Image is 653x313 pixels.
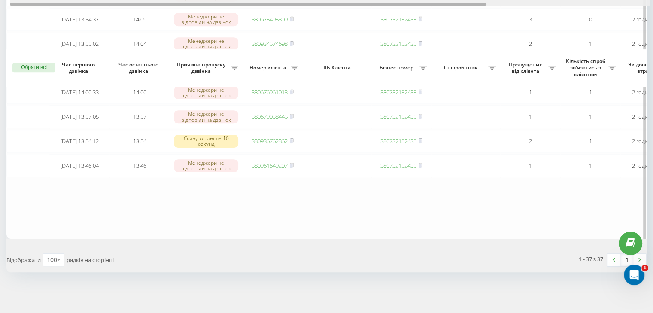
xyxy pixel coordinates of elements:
span: Кількість спроб зв'язатись з клієнтом [565,58,608,78]
td: 13:46 [109,154,170,177]
td: 0 [560,8,620,31]
a: 380679038445 [252,113,288,120]
a: 380732152435 [380,15,416,23]
a: 380732152435 [380,162,416,169]
td: [DATE] 13:57:05 [49,105,109,128]
a: 380732152435 [380,88,416,96]
td: 1 [500,105,560,128]
td: 1 [560,130,620,153]
a: 380732152435 [380,40,416,48]
td: 1 [560,81,620,104]
span: Співробітник [436,64,488,71]
div: Менеджери не відповіли на дзвінок [174,37,238,50]
div: Менеджери не відповіли на дзвінок [174,86,238,99]
div: Скинуто раніше 10 секунд [174,135,238,147]
td: 14:09 [109,8,170,31]
td: 14:00 [109,81,170,104]
iframe: Intercom live chat [624,265,644,285]
div: Менеджери не відповіли на дзвінок [174,110,238,123]
td: [DATE] 13:55:02 [49,33,109,55]
span: Час останнього дзвінка [116,61,163,75]
span: Час першого дзвінка [56,61,103,75]
span: Причина пропуску дзвінка [174,61,231,75]
span: рядків на сторінці [67,256,114,264]
td: 2 [500,33,560,55]
td: [DATE] 13:34:37 [49,8,109,31]
a: 380934574698 [252,40,288,48]
span: Бізнес номер [376,64,419,71]
td: 1 [560,154,620,177]
span: Пропущених від клієнта [504,61,548,75]
a: 380936762862 [252,137,288,145]
td: 14:04 [109,33,170,55]
td: 13:54 [109,130,170,153]
a: 380732152435 [380,137,416,145]
a: 380961649207 [252,162,288,169]
td: 2 [500,130,560,153]
td: [DATE] 13:46:04 [49,154,109,177]
a: 1 [620,254,633,266]
span: 1 [641,265,648,271]
div: Менеджери не відповіли на дзвінок [174,159,238,172]
td: 3 [500,8,560,31]
td: [DATE] 13:54:12 [49,130,109,153]
div: 1 - 37 з 37 [579,255,603,263]
button: Обрати всі [12,63,55,72]
td: 13:57 [109,105,170,128]
a: 380732152435 [380,113,416,120]
div: Менеджери не відповіли на дзвінок [174,13,238,26]
td: 1 [500,81,560,104]
span: ПІБ Клієнта [310,64,364,71]
td: [DATE] 14:00:33 [49,81,109,104]
td: 1 [560,33,620,55]
div: 100 [47,256,57,264]
td: 1 [560,105,620,128]
span: Відображати [6,256,41,264]
td: 1 [500,154,560,177]
a: 380675495309 [252,15,288,23]
a: 380676961013 [252,88,288,96]
span: Номер клієнта [247,64,291,71]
